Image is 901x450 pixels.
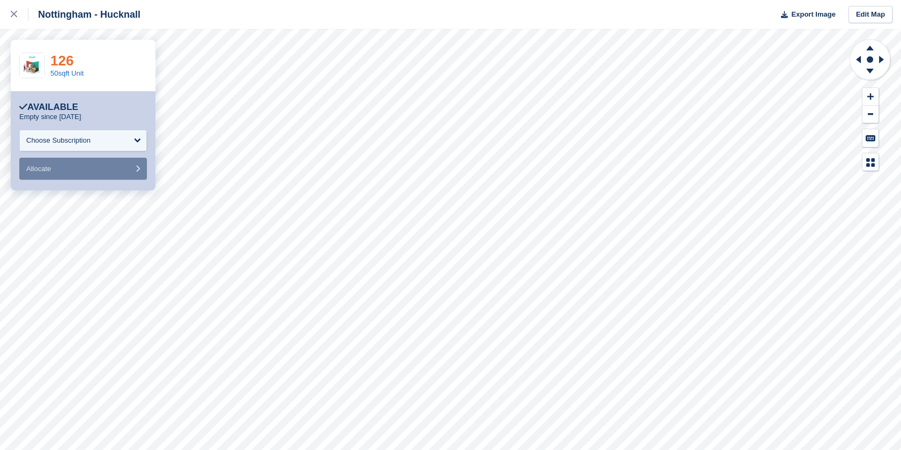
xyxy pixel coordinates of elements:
span: Export Image [791,9,835,20]
a: Edit Map [848,6,892,24]
a: 50sqft Unit [50,69,84,77]
div: Nottingham - Hucknall [28,8,140,21]
button: Allocate [19,158,147,180]
button: Keyboard Shortcuts [862,129,878,147]
button: Zoom In [862,88,878,106]
button: Export Image [775,6,836,24]
div: Available [19,102,78,113]
button: Zoom Out [862,106,878,123]
span: Allocate [26,165,51,173]
div: Choose Subscription [26,135,91,146]
button: Map Legend [862,153,878,171]
img: 50sqft-units.jpg [20,53,44,78]
p: Empty since [DATE] [19,113,81,121]
a: 126 [50,53,73,69]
